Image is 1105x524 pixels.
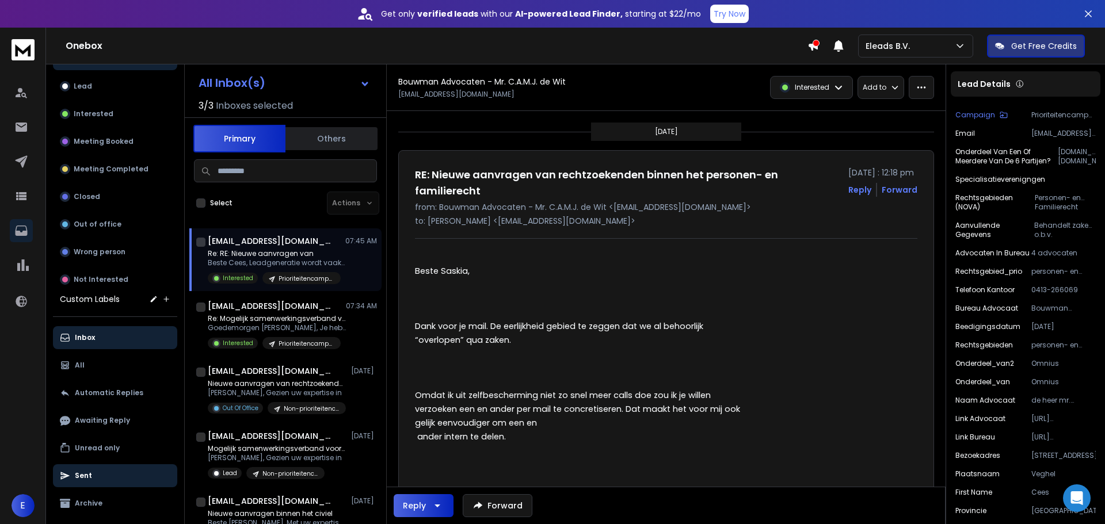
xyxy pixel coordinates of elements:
p: Beedigingsdatum [955,322,1020,331]
p: Advocaten in bureau [955,248,1030,258]
button: Wrong person [53,240,177,263]
p: Link Advocaat [955,414,1005,423]
p: Sent [75,471,92,480]
p: Beste Cees, Leadgeneratie wordt vaak ingezet [208,258,346,267]
p: Plaatsnaam [955,469,1000,479]
button: Awaiting Reply [53,409,177,432]
p: Prioriteitencampagne Ochtend | Eleads [1031,110,1096,120]
p: de heer mr. C.A.M.J. de Wit [1031,396,1096,405]
p: Telefoon Kantoor [955,285,1015,294]
p: [PERSON_NAME], Gezien uw expertise in [208,453,346,462]
p: [DATE] [351,496,377,506]
h1: [EMAIL_ADDRESS][DOMAIN_NAME] [208,300,334,312]
p: Nieuwe aanvragen binnen het civiel [208,509,346,518]
h1: All Inbox(s) [199,77,265,89]
p: Omnius [1031,377,1096,387]
h1: Bouwman Advocaten - Mr. C.A.M.J. de Wit [398,76,566,87]
h1: [EMAIL_ADDRESS][DOMAIN_NAME] [208,365,334,377]
p: Mogelijk samenwerkingsverband voor slachtofferzaken en [208,444,346,453]
p: Provincie [955,506,986,515]
p: [PERSON_NAME], Gezien uw expertise in [208,388,346,397]
p: Personen- en Familierecht [1035,193,1096,212]
span: Omdat ik uit zelfbescherming niet zo snel meer calls doe zou ik je willen verzoeken een en ander ... [415,389,742,442]
p: to: [PERSON_NAME] <[EMAIL_ADDRESS][DOMAIN_NAME]> [415,215,917,227]
p: Link Bureau [955,433,995,442]
h1: [EMAIL_ADDRESS][DOMAIN_NAME] [208,430,334,442]
button: Interested [53,102,177,125]
p: 07:45 AM [345,236,377,246]
p: Interested [223,274,253,282]
span: Ik verneem graag van je. [415,486,517,498]
p: rechtsgebieden [955,341,1013,350]
p: [EMAIL_ADDRESS][DOMAIN_NAME] [398,90,515,99]
p: 0413-266069 [1031,285,1096,294]
button: Lead [53,75,177,98]
p: Get only with our starting at $22/mo [381,8,701,20]
p: Get Free Credits [1011,40,1077,52]
p: Aanvullende gegevens [955,221,1034,239]
button: Reply [394,494,454,517]
p: Cees [1031,488,1096,497]
p: Interested [223,339,253,347]
button: Try Now [710,5,749,23]
h1: [EMAIL_ADDRESS][DOMAIN_NAME] [208,495,334,507]
h1: Onebox [66,39,807,53]
p: Awaiting Reply [75,416,130,425]
p: Behandelt zaken o.b.v. gefinancierde rechtsbijstand (toevoeging) [1034,221,1096,239]
p: Closed [74,192,100,201]
p: Wrong person [74,247,125,257]
div: Forward [882,184,917,196]
p: Meeting Booked [74,137,134,146]
button: All Inbox(s) [189,71,379,94]
p: Naam Advocaat [955,396,1015,405]
p: from: Bouwman Advocaten - Mr. C.A.M.J. de Wit <[EMAIL_ADDRESS][DOMAIN_NAME]> [415,201,917,213]
p: 07:34 AM [346,301,377,311]
p: Out of office [74,220,121,229]
p: Lead Details [958,78,1011,90]
p: Onderdeel van een of meerdere van de 6 partijen? [955,147,1058,166]
button: Forward [463,494,532,517]
strong: AI-powered Lead Finder, [515,8,623,20]
div: Reply [403,500,426,511]
p: First Name [955,488,992,497]
p: [DATE] [1031,322,1096,331]
p: [URL][DOMAIN_NAME] [1031,433,1096,442]
p: onderdeel_van2 [955,359,1014,368]
button: Get Free Credits [987,35,1085,58]
h3: Inboxes selected [216,99,293,113]
p: Add to [863,83,886,92]
p: [DATE] : 12:18 pm [848,167,917,178]
p: Interested [795,83,829,92]
p: Not Interested [74,275,128,284]
button: Archive [53,492,177,515]
p: Non-prioriteitencampagne Hele Dag | Eleads [284,404,339,413]
span: 3 / 3 [199,99,214,113]
p: All [75,361,85,370]
p: Nieuwe aanvragen van rechtzoekenden binnen [208,379,346,388]
button: E [12,494,35,517]
p: [URL][DOMAIN_NAME] [1031,414,1096,423]
label: Select [210,198,233,208]
p: [GEOGRAPHIC_DATA] [1031,506,1096,515]
span: Dank voor je mail. De eerlijkheid gebied te zeggen dat we al behoorlijk “overlopen” qua zaken. [415,320,706,346]
p: Veghel [1031,469,1096,479]
p: Inbox [75,333,95,342]
p: [DOMAIN_NAME], [DOMAIN_NAME] [1058,147,1096,166]
p: Automatic Replies [75,388,143,397]
p: Try Now [714,8,745,20]
p: rechtsgebied_prio [955,267,1022,276]
p: onderdeel_van [955,377,1010,387]
h1: RE: Nieuwe aanvragen van rechtzoekenden binnen het personen- en familierecht [415,167,841,199]
p: Meeting Completed [74,165,148,174]
p: Eleads B.V. [866,40,915,52]
p: Prioriteitencampagne Ochtend | Eleads [279,274,334,283]
p: Rechtsgebieden (NOVA) [955,193,1035,212]
button: Out of office [53,213,177,236]
p: 4 advocaten [1031,248,1096,258]
p: Bureau advocaat [955,304,1018,313]
p: personen- en familierecht [1031,341,1096,350]
p: [DATE] [655,127,678,136]
button: Others [285,126,378,151]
